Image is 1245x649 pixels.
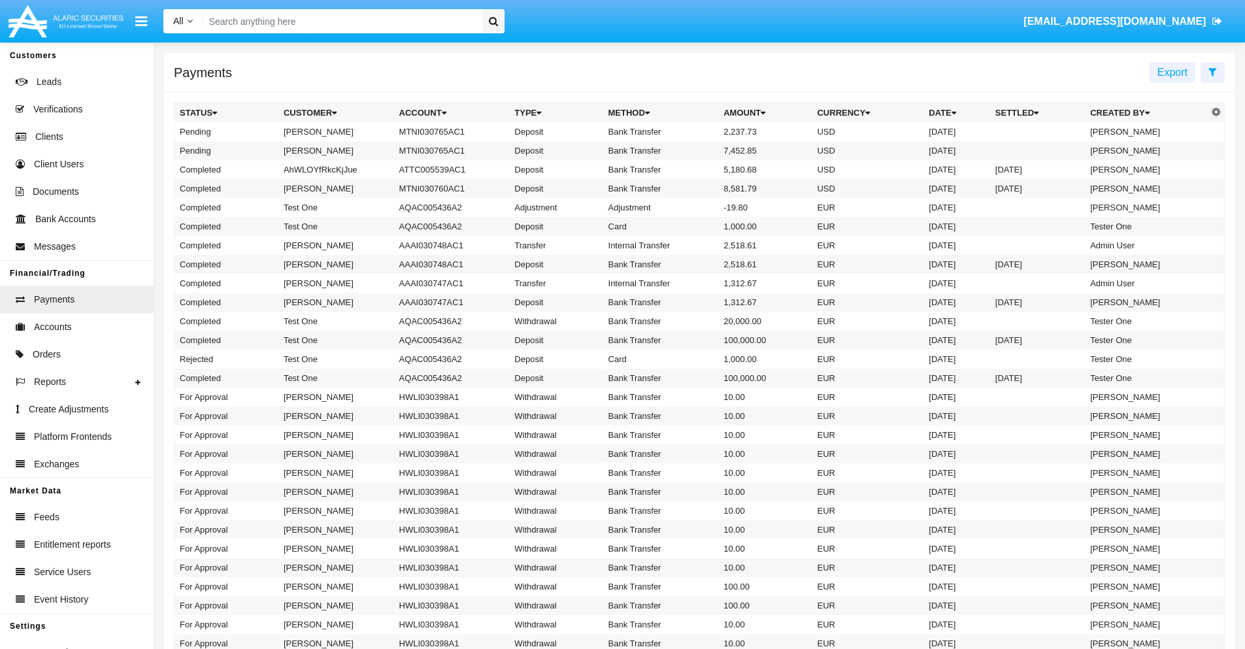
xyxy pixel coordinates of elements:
span: Event History [34,593,88,607]
td: For Approval [174,482,278,501]
td: [DATE] [923,160,990,179]
td: Tester One [1085,350,1208,369]
td: [PERSON_NAME] [278,274,394,293]
td: [DATE] [923,312,990,331]
td: Test One [278,350,394,369]
td: EUR [812,596,923,615]
td: Bank Transfer [603,331,719,350]
td: [DATE] [923,369,990,388]
span: All [173,16,184,26]
td: Withdrawal [509,444,603,463]
td: Tester One [1085,217,1208,236]
td: Deposit [509,179,603,198]
td: Completed [174,312,278,331]
td: [PERSON_NAME] [1085,293,1208,312]
td: USD [812,179,923,198]
th: Amount [718,103,812,123]
td: EUR [812,369,923,388]
td: [DATE] [923,350,990,369]
td: [DATE] [923,141,990,160]
span: Documents [33,185,79,199]
td: USD [812,160,923,179]
td: Deposit [509,350,603,369]
span: Payments [34,293,75,307]
td: 10.00 [718,425,812,444]
td: Withdrawal [509,463,603,482]
th: Settled [990,103,1085,123]
td: [PERSON_NAME] [278,444,394,463]
td: [DATE] [923,425,990,444]
td: Pending [174,122,278,141]
td: EUR [812,255,923,274]
td: HWLI030398A1 [394,425,510,444]
span: Platform Frontends [34,430,112,444]
td: Bank Transfer [603,444,719,463]
th: Account [394,103,510,123]
td: [PERSON_NAME] [278,577,394,596]
td: Withdrawal [509,539,603,558]
td: EUR [812,236,923,255]
td: HWLI030398A1 [394,520,510,539]
td: EUR [812,388,923,407]
td: 5,180.68 [718,160,812,179]
td: [PERSON_NAME] [1085,425,1208,444]
td: [DATE] [923,198,990,217]
td: 10.00 [718,539,812,558]
td: Completed [174,369,278,388]
td: [DATE] [990,293,1085,312]
td: AAAI030748AC1 [394,236,510,255]
td: [DATE] [923,179,990,198]
td: ATTC005539AC1 [394,160,510,179]
td: For Approval [174,407,278,425]
td: [PERSON_NAME] [278,615,394,634]
td: Test One [278,331,394,350]
td: [DATE] [990,179,1085,198]
span: Export [1157,67,1187,78]
td: [DATE] [923,122,990,141]
td: USD [812,122,923,141]
span: Entitlement reports [34,538,111,552]
td: [DATE] [990,160,1085,179]
td: Completed [174,274,278,293]
img: Logo image [7,2,125,41]
td: 10.00 [718,444,812,463]
button: Export [1150,62,1195,83]
td: [PERSON_NAME] [278,425,394,444]
td: 2,518.61 [718,255,812,274]
td: EUR [812,312,923,331]
td: Test One [278,312,394,331]
td: Bank Transfer [603,369,719,388]
td: [PERSON_NAME] [1085,577,1208,596]
td: [PERSON_NAME] [1085,463,1208,482]
td: [PERSON_NAME] [278,482,394,501]
td: Completed [174,255,278,274]
td: Bank Transfer [603,501,719,520]
td: AhWLOYfRkcKjJue [278,160,394,179]
td: Rejected [174,350,278,369]
td: [PERSON_NAME] [278,388,394,407]
td: Deposit [509,293,603,312]
td: Admin User [1085,236,1208,255]
td: HWLI030398A1 [394,463,510,482]
td: For Approval [174,596,278,615]
td: 100,000.00 [718,331,812,350]
td: Transfer [509,236,603,255]
td: [PERSON_NAME] [1085,141,1208,160]
td: HWLI030398A1 [394,539,510,558]
td: 10.00 [718,501,812,520]
td: Bank Transfer [603,558,719,577]
td: 1,000.00 [718,217,812,236]
td: Bank Transfer [603,293,719,312]
th: Currency [812,103,923,123]
td: EUR [812,274,923,293]
td: [PERSON_NAME] [278,558,394,577]
td: [DATE] [923,331,990,350]
td: Completed [174,217,278,236]
td: [PERSON_NAME] [1085,160,1208,179]
td: [DATE] [923,217,990,236]
td: Test One [278,198,394,217]
td: [DATE] [923,577,990,596]
td: Deposit [509,160,603,179]
td: For Approval [174,463,278,482]
td: [DATE] [923,463,990,482]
